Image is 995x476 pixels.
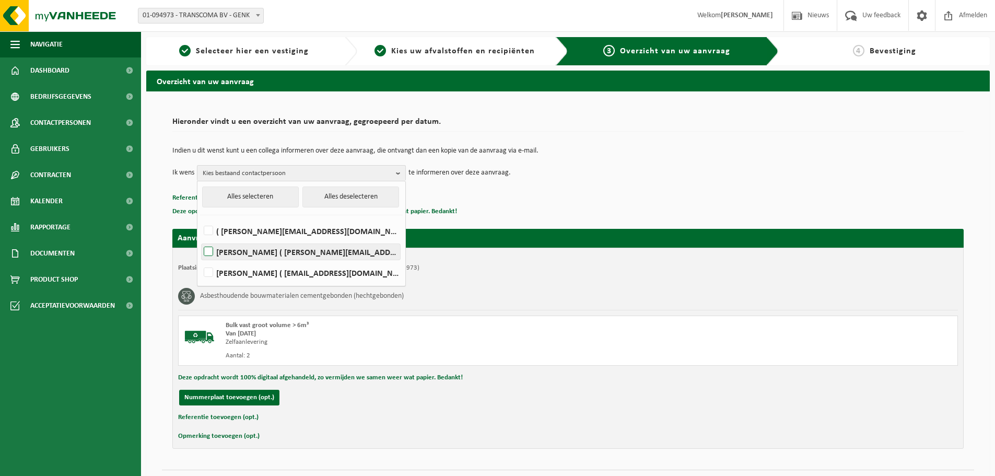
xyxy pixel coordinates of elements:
[30,240,75,266] span: Documenten
[178,429,260,443] button: Opmerking toevoegen (opt.)
[30,214,71,240] span: Rapportage
[178,264,224,271] strong: Plaatsingsadres:
[391,47,535,55] span: Kies uw afvalstoffen en recipiënten
[202,244,400,260] label: [PERSON_NAME] ( [PERSON_NAME][EMAIL_ADDRESS][PERSON_NAME][DOMAIN_NAME] )
[178,411,259,424] button: Referentie toevoegen (opt.)
[172,118,964,132] h2: Hieronder vindt u een overzicht van uw aanvraag, gegroepeerd per datum.
[30,110,91,136] span: Contactpersonen
[203,166,392,181] span: Kies bestaand contactpersoon
[178,371,463,385] button: Deze opdracht wordt 100% digitaal afgehandeld, zo vermijden we samen weer wat papier. Bedankt!
[721,11,773,19] strong: [PERSON_NAME]
[138,8,264,24] span: 01-094973 - TRANSCOMA BV - GENK
[184,321,215,353] img: BL-SO-LV.png
[200,288,404,305] h3: Asbesthoudende bouwmaterialen cementgebonden (hechtgebonden)
[853,45,864,56] span: 4
[603,45,615,56] span: 3
[226,352,610,360] div: Aantal: 2
[226,322,309,329] span: Bulk vast groot volume > 6m³
[226,330,256,337] strong: Van [DATE]
[30,162,71,188] span: Contracten
[30,293,115,319] span: Acceptatievoorwaarden
[202,223,400,239] label: ( [PERSON_NAME][EMAIL_ADDRESS][DOMAIN_NAME] )
[620,47,730,55] span: Overzicht van uw aanvraag
[30,31,63,57] span: Navigatie
[226,338,610,346] div: Zelfaanlevering
[197,165,406,181] button: Kies bestaand contactpersoon
[172,205,457,218] button: Deze opdracht wordt 100% digitaal afgehandeld, zo vermijden we samen weer wat papier. Bedankt!
[30,136,69,162] span: Gebruikers
[30,188,63,214] span: Kalender
[172,191,253,205] button: Referentie toevoegen (opt.)
[30,266,78,293] span: Product Shop
[30,84,91,110] span: Bedrijfsgegevens
[408,165,511,181] p: te informeren over deze aanvraag.
[138,8,263,23] span: 01-094973 - TRANSCOMA BV - GENK
[30,57,69,84] span: Dashboard
[870,47,916,55] span: Bevestiging
[151,45,336,57] a: 1Selecteer hier een vestiging
[179,390,279,405] button: Nummerplaat toevoegen (opt.)
[179,45,191,56] span: 1
[362,45,547,57] a: 2Kies uw afvalstoffen en recipiënten
[202,187,299,207] button: Alles selecteren
[178,234,256,242] strong: Aanvraag voor [DATE]
[374,45,386,56] span: 2
[202,265,400,281] label: [PERSON_NAME] ( [EMAIL_ADDRESS][DOMAIN_NAME] )
[196,47,309,55] span: Selecteer hier een vestiging
[302,187,399,207] button: Alles deselecteren
[172,147,964,155] p: Indien u dit wenst kunt u een collega informeren over deze aanvraag, die ontvangt dan een kopie v...
[172,165,194,181] p: Ik wens
[146,71,990,91] h2: Overzicht van uw aanvraag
